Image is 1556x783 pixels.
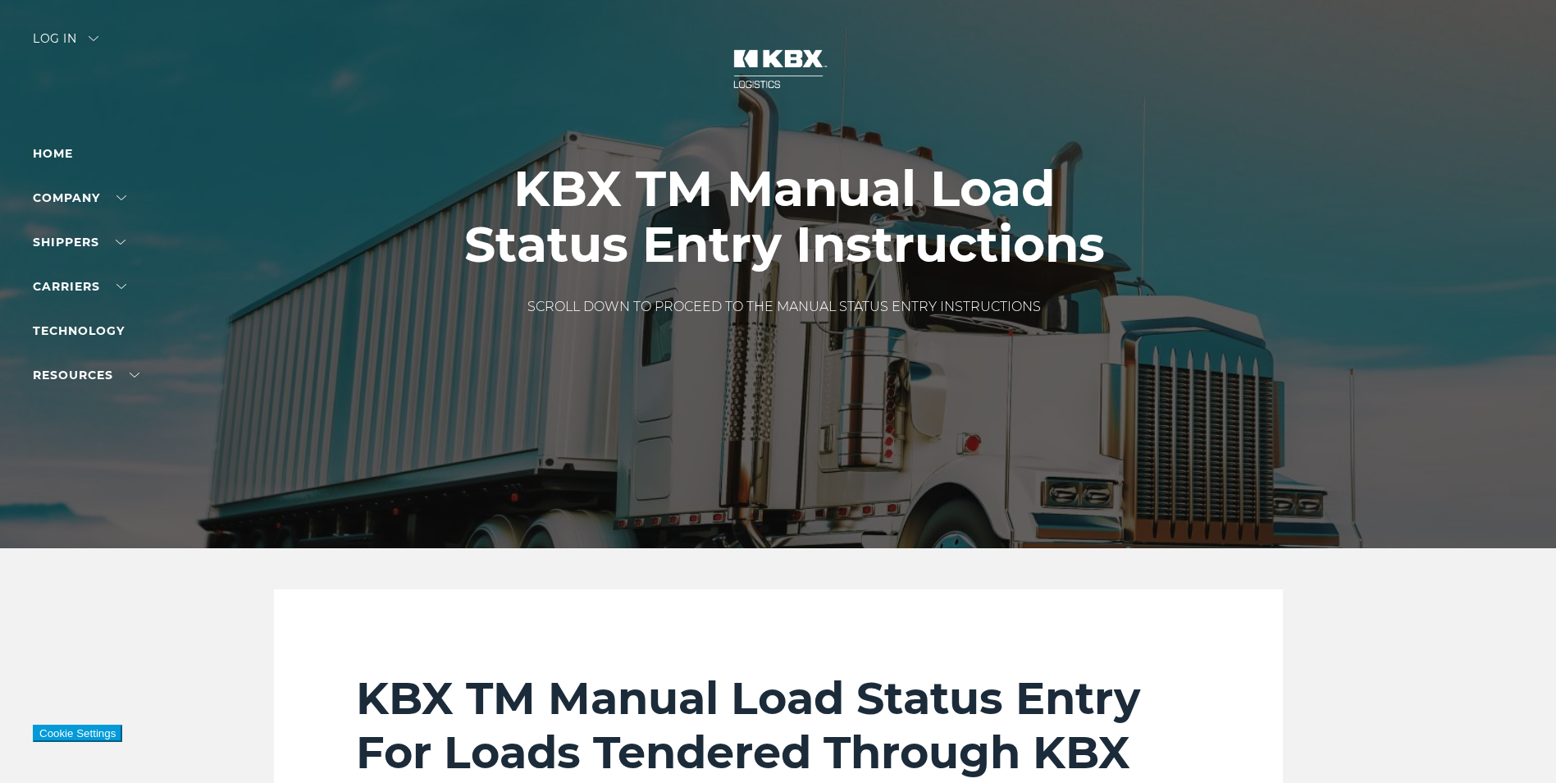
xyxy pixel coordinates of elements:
a: Carriers [33,279,126,294]
h1: KBX TM Manual Load Status Entry Instructions [448,161,1120,272]
div: Log in [33,33,98,57]
a: RESOURCES [33,368,139,382]
p: SCROLL DOWN TO PROCEED TO THE MANUAL STATUS ENTRY INSTRUCTIONS [448,297,1120,317]
button: Cookie Settings [33,725,122,742]
a: Company [33,190,126,205]
a: SHIPPERS [33,235,125,250]
img: arrow [89,36,98,41]
a: Technology [33,323,125,338]
a: Home [33,146,73,161]
img: kbx logo [717,33,840,105]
